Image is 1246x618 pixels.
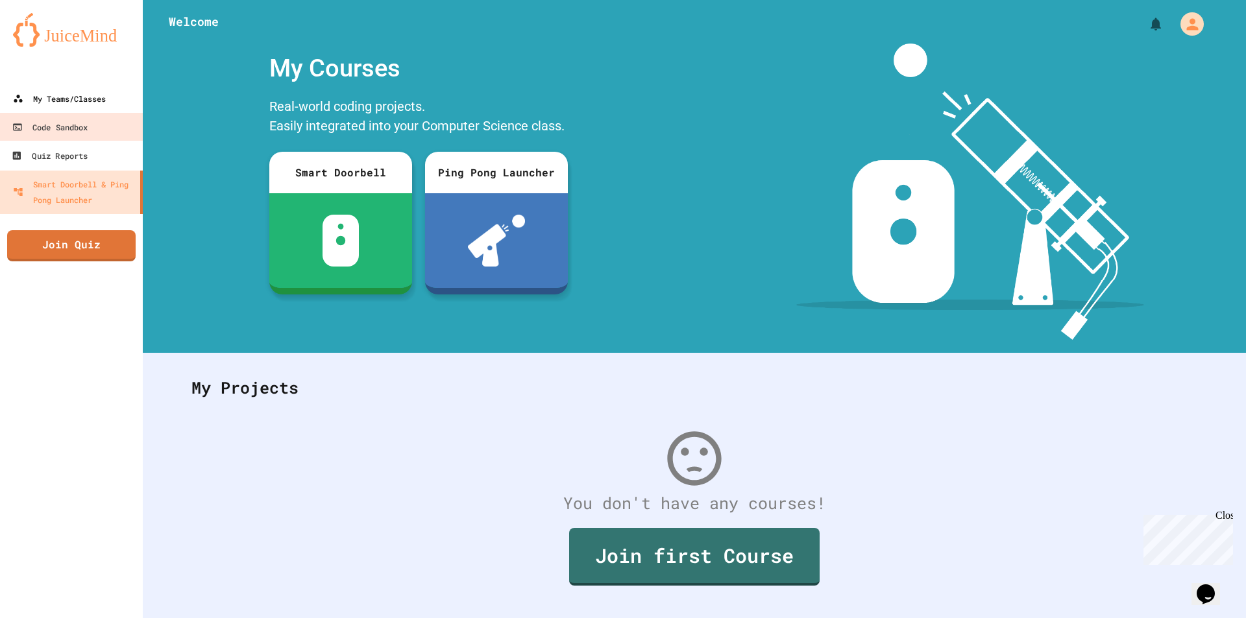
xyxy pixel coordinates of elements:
div: Quiz Reports [12,148,88,164]
div: Ping Pong Launcher [425,152,568,193]
div: My Teams/Classes [13,91,106,106]
div: Real-world coding projects. Easily integrated into your Computer Science class. [263,93,574,142]
img: ppl-with-ball.png [468,215,526,267]
iframe: chat widget [1191,566,1233,605]
iframe: chat widget [1138,510,1233,565]
div: My Courses [263,43,574,93]
div: Chat with us now!Close [5,5,90,82]
div: Smart Doorbell & Ping Pong Launcher [13,176,135,208]
img: banner-image-my-projects.png [796,43,1144,340]
div: My Projects [178,362,1210,413]
img: logo-orange.svg [13,13,130,47]
div: My Notifications [1124,13,1167,35]
img: sdb-white.svg [323,215,360,267]
a: Join first Course [569,528,820,586]
div: Code Sandbox [12,119,88,135]
a: Join Quiz [7,230,136,261]
div: You don't have any courses! [178,491,1210,516]
div: My Account [1167,9,1207,39]
div: Smart Doorbell [269,152,412,193]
